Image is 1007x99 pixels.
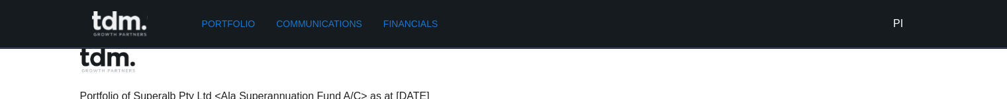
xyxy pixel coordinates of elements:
[271,12,367,36] a: Communications
[885,11,912,37] button: PI
[893,16,903,32] h6: PI
[378,12,443,36] a: Financials
[197,12,261,36] a: Portfolio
